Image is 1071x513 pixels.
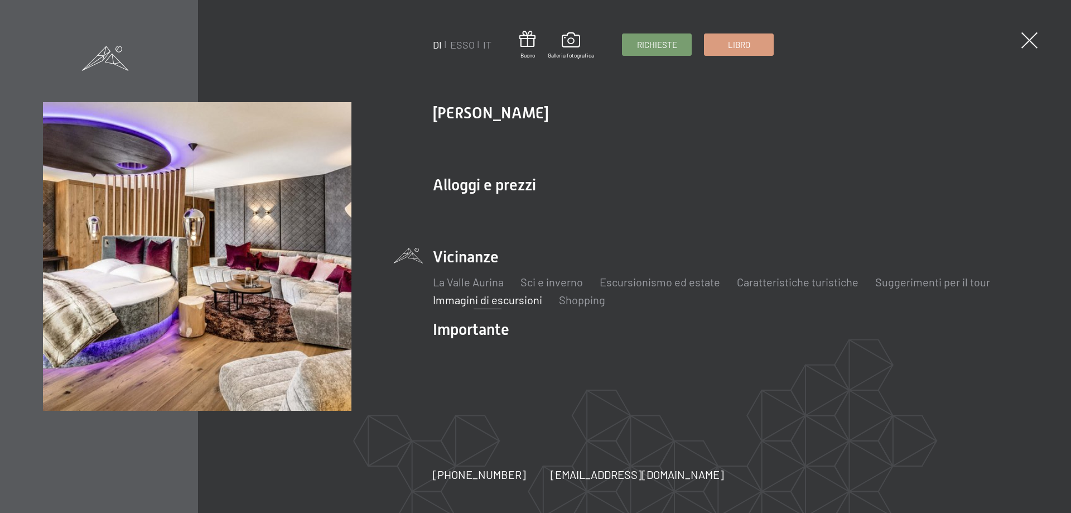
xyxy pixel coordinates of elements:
a: Libro [705,34,773,55]
a: La Valle Aurina [433,275,504,289]
a: [PHONE_NUMBER] [433,467,526,482]
font: Libro [728,40,750,50]
font: [PHONE_NUMBER] [433,468,526,481]
a: [EMAIL_ADDRESS][DOMAIN_NAME] [551,467,724,482]
font: [EMAIL_ADDRESS][DOMAIN_NAME] [551,468,724,481]
font: Buono [520,52,535,59]
font: Galleria fotografica [548,52,594,59]
a: DI [433,39,442,51]
a: Shopping [559,293,605,306]
font: Richieste [637,40,677,50]
a: Escursionismo ed estate [600,275,720,289]
a: Suggerimenti per il tour [875,275,990,289]
a: Galleria fotografica [548,32,594,59]
a: Immagini di escursioni [433,293,542,306]
a: Sci e inverno [520,275,583,289]
a: ESSO [450,39,475,51]
a: Buono [519,31,535,59]
a: IT [483,39,491,51]
a: Caratteristiche turistiche [737,275,858,289]
a: Richieste [623,34,691,55]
